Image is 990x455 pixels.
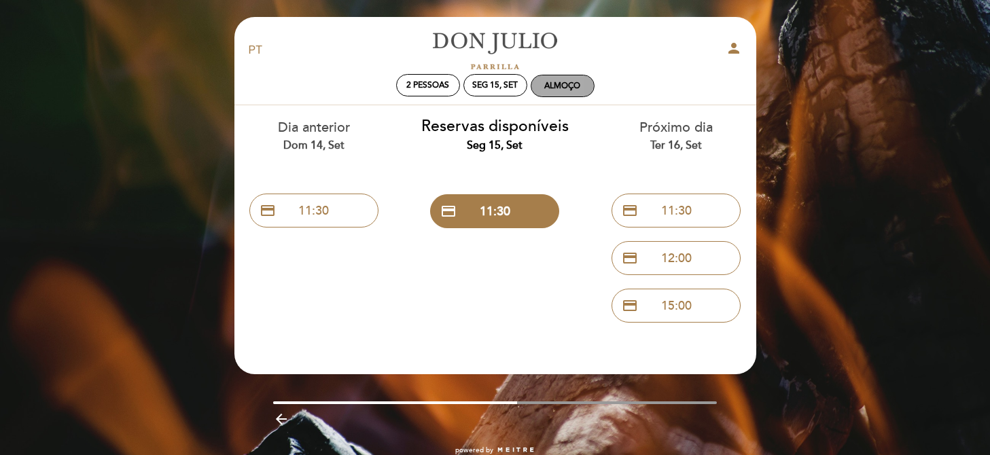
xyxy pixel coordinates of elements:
button: person [726,40,742,61]
span: powered by [455,445,493,455]
span: credit_card [622,297,638,314]
button: credit_card 11:30 [249,194,378,227]
div: Dia anterior [234,118,395,153]
div: Almoço [544,81,580,91]
span: credit_card [622,250,638,266]
div: Seg 15, set [472,80,518,90]
button: credit_card 11:30 [430,194,559,228]
i: arrow_backward [273,411,289,427]
i: person [726,40,742,56]
div: Reservas disponíveis [414,115,576,153]
button: credit_card 11:30 [612,194,741,227]
div: Seg 15, set [414,138,576,153]
a: [PERSON_NAME] [410,32,580,69]
div: Ter 16, set [596,138,757,153]
button: credit_card 15:00 [612,289,741,323]
div: Próximo dia [596,118,757,153]
span: 2 pessoas [406,80,449,90]
span: credit_card [440,203,457,219]
a: powered by [455,445,535,455]
button: credit_card 12:00 [612,241,741,275]
span: credit_card [260,202,276,219]
img: MEITRE [497,447,535,454]
span: credit_card [622,202,638,219]
div: Dom 14, set [234,138,395,153]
